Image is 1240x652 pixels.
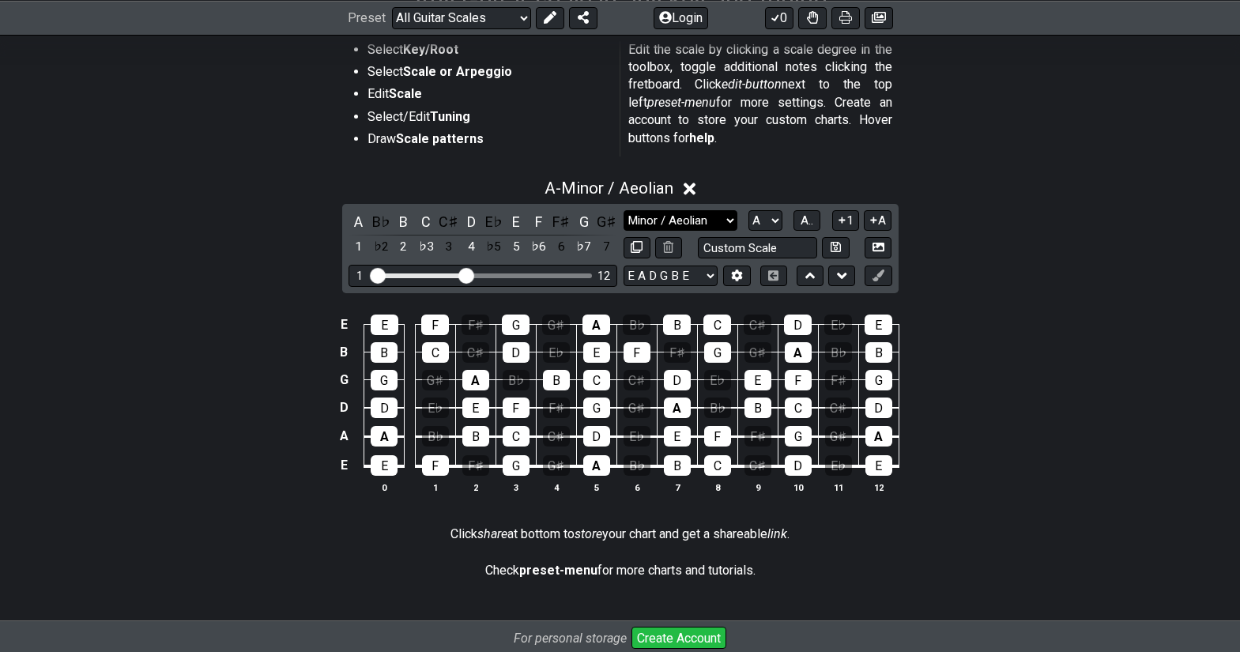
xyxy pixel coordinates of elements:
div: E [865,315,892,335]
div: A [785,342,812,363]
button: Store user defined scale [822,237,849,258]
div: C [785,398,812,418]
div: D [785,455,812,476]
span: A.. [801,213,813,228]
div: toggle pitch class [506,211,526,232]
td: E [334,311,353,338]
button: Move down [828,266,855,287]
th: 11 [818,479,858,496]
div: B♭ [825,342,852,363]
div: G [785,426,812,447]
div: B [664,455,691,476]
div: toggle pitch class [416,211,436,232]
div: E [371,315,398,335]
div: toggle scale degree [551,236,571,258]
th: 10 [778,479,818,496]
div: B♭ [704,398,731,418]
div: toggle pitch class [484,211,504,232]
strong: Scale patterns [396,131,484,146]
td: G [334,366,353,394]
button: Toggle horizontal chord view [760,266,787,287]
div: A [865,426,892,447]
div: toggle scale degree [439,236,459,258]
div: toggle pitch class [394,211,414,232]
li: Select [367,41,609,63]
button: Login [654,6,708,28]
th: 0 [364,479,405,496]
button: Toggle Dexterity for all fretkits [798,6,827,28]
div: B [663,315,691,335]
span: Preset [348,10,386,25]
div: D [784,315,812,335]
li: Select/Edit [367,108,609,130]
button: Create Account [631,627,726,649]
li: Select [367,63,609,85]
th: 8 [697,479,737,496]
div: toggle scale degree [394,236,414,258]
div: toggle pitch class [461,211,481,232]
button: Edit Tuning [723,266,750,287]
div: toggle scale degree [349,236,369,258]
button: A.. [793,210,820,232]
div: A [582,315,610,335]
div: G♯ [624,398,650,418]
div: toggle scale degree [596,236,616,258]
div: toggle pitch class [349,211,369,232]
div: F [624,342,650,363]
li: Draw [367,130,609,153]
div: G [371,370,398,390]
div: E♭ [422,398,449,418]
select: Preset [392,6,531,28]
div: toggle pitch class [551,211,571,232]
div: A [583,455,610,476]
div: E [664,426,691,447]
button: A [864,210,891,232]
div: toggle scale degree [529,236,549,258]
div: 1 [356,269,363,283]
td: D [334,394,353,422]
div: B♭ [623,315,650,335]
button: First click edit preset to enable marker editing [865,266,891,287]
div: E♭ [624,426,650,447]
strong: Tuning [430,109,470,124]
th: 1 [415,479,455,496]
button: Create image [865,6,893,28]
div: toggle scale degree [371,236,391,258]
div: E [744,370,771,390]
div: A [664,398,691,418]
div: G♯ [543,455,570,476]
div: G [503,455,530,476]
div: toggle scale degree [416,236,436,258]
div: F♯ [462,455,489,476]
div: B♭ [503,370,530,390]
button: Copy [624,237,650,258]
button: Create Image [865,237,891,258]
button: 0 [765,6,793,28]
em: store [575,526,602,541]
select: Scale [624,210,737,232]
div: D [583,426,610,447]
select: Tonic/Root [748,210,782,232]
select: Tuning [624,266,718,287]
div: toggle pitch class [439,211,459,232]
div: E♭ [704,370,731,390]
div: C♯ [624,370,650,390]
button: Move up [797,266,824,287]
div: toggle scale degree [506,236,526,258]
div: E [462,398,489,418]
div: toggle pitch class [596,211,616,232]
div: F♯ [543,398,570,418]
div: G [704,342,731,363]
em: preset-menu [647,95,716,110]
div: E [371,455,398,476]
div: F [503,398,530,418]
strong: Key/Root [403,42,458,57]
th: 2 [455,479,496,496]
div: D [664,370,691,390]
strong: help [689,130,714,145]
div: F♯ [744,426,771,447]
p: Edit the scale by clicking a scale degree in the toolbox, toggle additional notes clicking the fr... [628,41,892,147]
div: A [371,426,398,447]
div: G [865,370,892,390]
em: link [767,526,787,541]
